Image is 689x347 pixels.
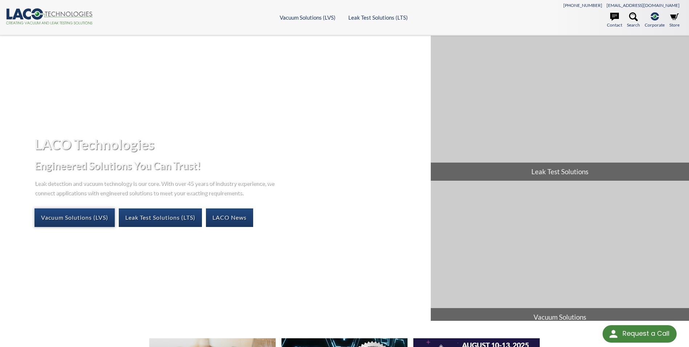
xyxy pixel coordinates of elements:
a: Store [669,12,680,28]
div: Request a Call [603,325,677,343]
div: Request a Call [623,325,669,342]
img: round button [608,328,619,340]
a: [PHONE_NUMBER] [563,3,602,8]
span: Corporate [645,21,665,28]
a: Vacuum Solutions [431,181,689,326]
a: Search [627,12,640,28]
a: Leak Test Solutions (LTS) [119,208,202,227]
h2: Engineered Solutions You Can Trust! [35,159,425,172]
a: Vacuum Solutions (LVS) [280,14,336,21]
p: Leak detection and vacuum technology is our core. With over 45 years of industry experience, we c... [35,178,278,197]
a: [EMAIL_ADDRESS][DOMAIN_NAME] [607,3,680,8]
span: Leak Test Solutions [431,163,689,181]
span: Vacuum Solutions [431,308,689,326]
a: Vacuum Solutions (LVS) [35,208,115,227]
a: Contact [607,12,622,28]
a: Leak Test Solutions [431,36,689,181]
a: Leak Test Solutions (LTS) [348,14,408,21]
a: LACO News [206,208,253,227]
h1: LACO Technologies [35,135,425,153]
